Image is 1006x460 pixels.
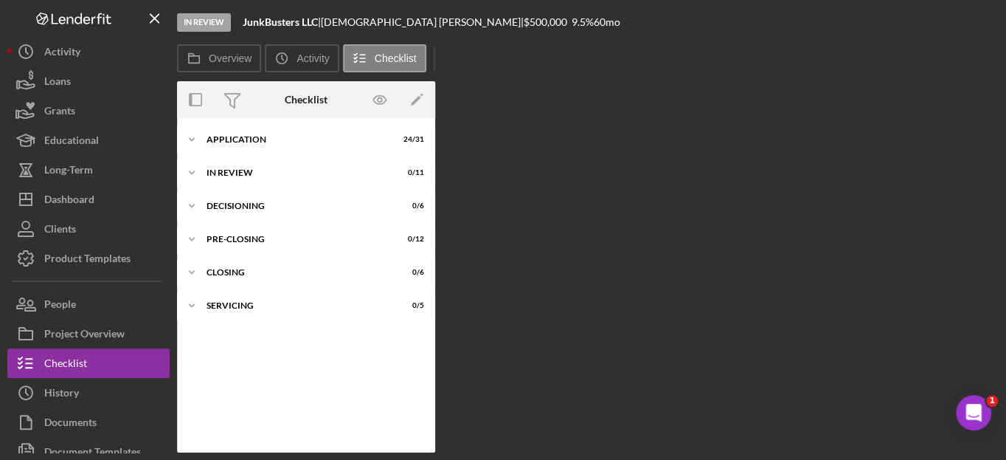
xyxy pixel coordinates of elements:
button: Long-Term [7,155,170,185]
button: Product Templates [7,244,170,273]
span: $500,000 [524,16,567,28]
button: History [7,378,170,408]
div: Dashboard [44,185,94,218]
div: Servicing [207,301,387,310]
div: In Review [207,168,387,177]
button: Grants [7,96,170,126]
div: Educational [44,126,99,159]
div: | [243,16,321,28]
div: 0 / 5 [398,301,424,310]
button: Loans [7,66,170,96]
iframe: Intercom live chat [956,395,991,430]
div: Pre-Closing [207,235,387,244]
div: Documents [44,408,97,441]
label: Checklist [375,52,417,64]
button: Educational [7,126,170,155]
label: Activity [296,52,329,64]
div: Loans [44,66,71,100]
div: 0 / 12 [398,235,424,244]
button: Checklist [7,349,170,378]
div: Closing [207,268,387,277]
div: History [44,378,79,411]
div: Long-Term [44,155,93,188]
div: Product Templates [44,244,131,277]
div: Grants [44,96,75,129]
div: 24 / 31 [398,135,424,144]
button: Checklist [343,44,426,72]
b: JunkBusters LLC [243,16,318,28]
div: 60 mo [594,16,620,28]
div: Decisioning [207,202,387,210]
div: 9.5 % [572,16,594,28]
button: Activity [7,37,170,66]
div: 0 / 6 [398,268,424,277]
div: Activity [44,37,80,70]
button: People [7,289,170,319]
div: 0 / 6 [398,202,424,210]
div: [DEMOGRAPHIC_DATA] [PERSON_NAME] | [321,16,524,28]
div: People [44,289,76,323]
div: Clients [44,214,76,247]
button: Activity [265,44,339,72]
span: 1 [986,395,998,407]
button: Project Overview [7,319,170,349]
div: Application [207,135,387,144]
button: Dashboard [7,185,170,214]
button: Clients [7,214,170,244]
div: Project Overview [44,319,125,352]
div: Checklist [44,349,87,382]
div: 0 / 11 [398,168,424,177]
button: Documents [7,408,170,437]
label: Overview [209,52,251,64]
div: In Review [177,13,231,32]
div: Checklist [285,94,327,106]
button: Overview [177,44,261,72]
